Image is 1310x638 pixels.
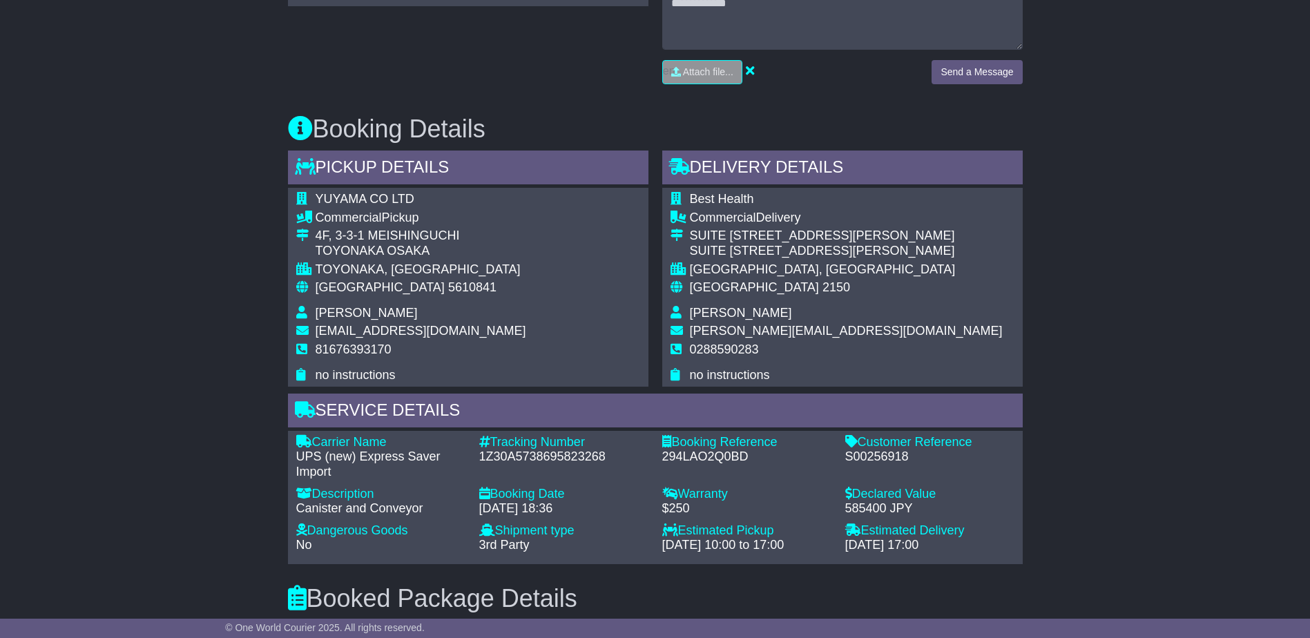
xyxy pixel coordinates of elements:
[690,229,1003,244] div: SUITE [STREET_ADDRESS][PERSON_NAME]
[316,342,392,356] span: 81676393170
[288,394,1023,431] div: Service Details
[316,262,526,278] div: TOYONAKA, [GEOGRAPHIC_DATA]
[296,501,465,516] div: Canister and Conveyor
[845,501,1014,516] div: 585400 JPY
[662,538,831,553] div: [DATE] 10:00 to 17:00
[296,538,312,552] span: No
[479,449,648,465] div: 1Z30A5738695823268
[690,211,756,224] span: Commercial
[316,306,418,320] span: [PERSON_NAME]
[316,244,526,259] div: TOYONAKA OSAKA
[479,487,648,502] div: Booking Date
[288,585,1023,612] h3: Booked Package Details
[845,449,1014,465] div: S00256918
[662,449,831,465] div: 294LAO2Q0BD
[690,368,770,382] span: no instructions
[690,244,1003,259] div: SUITE [STREET_ADDRESS][PERSON_NAME]
[316,192,414,206] span: YUYAMA CO LTD
[662,435,831,450] div: Booking Reference
[690,211,1003,226] div: Delivery
[316,368,396,382] span: no instructions
[690,262,1003,278] div: [GEOGRAPHIC_DATA], [GEOGRAPHIC_DATA]
[288,115,1023,143] h3: Booking Details
[316,324,526,338] span: [EMAIL_ADDRESS][DOMAIN_NAME]
[690,192,754,206] span: Best Health
[296,523,465,539] div: Dangerous Goods
[845,538,1014,553] div: [DATE] 17:00
[932,60,1022,84] button: Send a Message
[296,487,465,502] div: Description
[316,211,382,224] span: Commercial
[822,280,850,294] span: 2150
[316,211,526,226] div: Pickup
[479,501,648,516] div: [DATE] 18:36
[662,151,1023,188] div: Delivery Details
[690,324,1003,338] span: [PERSON_NAME][EMAIL_ADDRESS][DOMAIN_NAME]
[448,280,497,294] span: 5610841
[479,523,648,539] div: Shipment type
[845,487,1014,502] div: Declared Value
[296,449,465,479] div: UPS (new) Express Saver Import
[690,306,792,320] span: [PERSON_NAME]
[316,229,526,244] div: 4F, 3-3-1 MEISHINGUCHI
[662,523,831,539] div: Estimated Pickup
[662,501,831,516] div: $250
[296,435,465,450] div: Carrier Name
[690,342,759,356] span: 0288590283
[845,435,1014,450] div: Customer Reference
[690,280,819,294] span: [GEOGRAPHIC_DATA]
[288,151,648,188] div: Pickup Details
[479,435,648,450] div: Tracking Number
[662,487,831,502] div: Warranty
[316,280,445,294] span: [GEOGRAPHIC_DATA]
[479,538,530,552] span: 3rd Party
[845,523,1014,539] div: Estimated Delivery
[225,622,425,633] span: © One World Courier 2025. All rights reserved.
